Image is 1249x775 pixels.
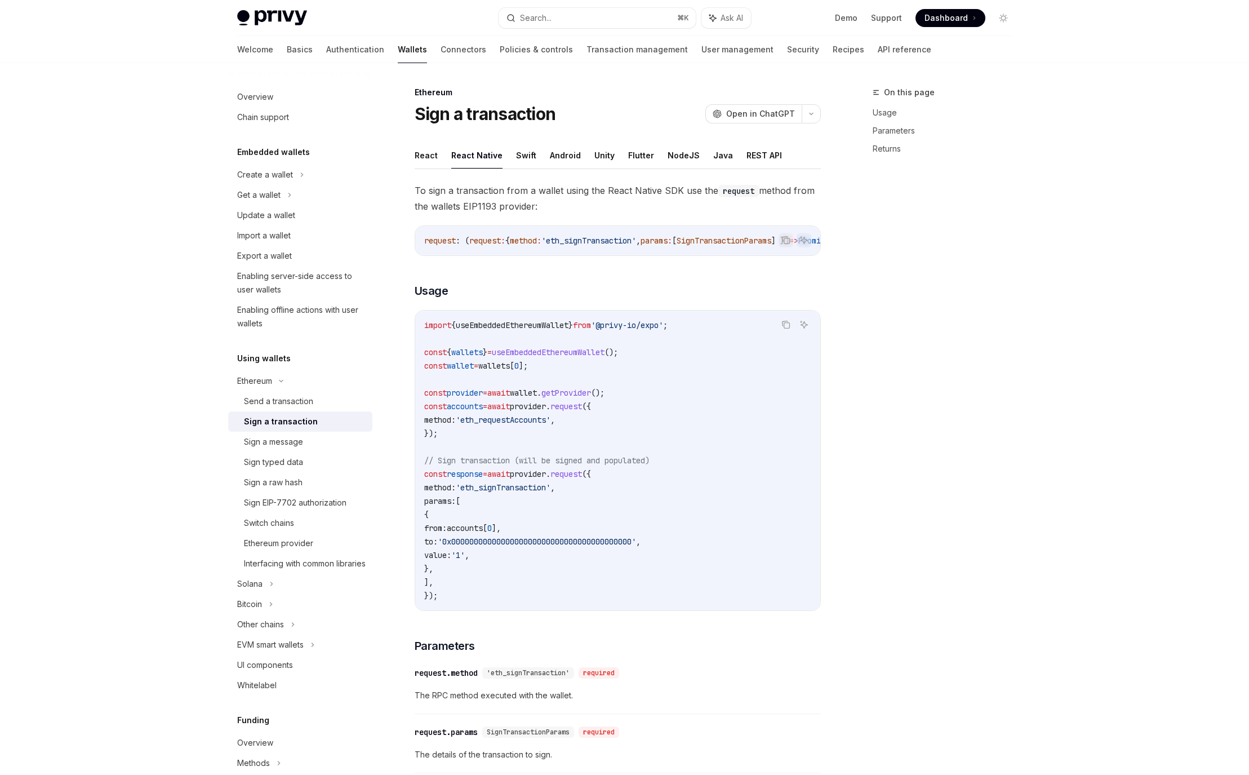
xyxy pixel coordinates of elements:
span: import [424,320,451,330]
span: const [424,388,447,398]
button: Ask AI [701,8,751,28]
span: '1' [451,550,465,560]
span: wallets [478,361,510,371]
a: Basics [287,36,313,63]
button: React Native [451,142,503,169]
span: params [641,236,668,246]
span: [ [456,496,460,506]
span: // Sign transaction (will be signed and populated) [424,455,650,466]
span: }); [424,428,438,439]
span: ({ [582,469,591,479]
span: params: [424,496,456,506]
div: Search... [520,11,552,25]
span: useEmbeddedEthereumWallet [456,320,568,330]
span: The RPC method executed with the wallet. [415,689,821,702]
a: Authentication [326,36,384,63]
button: Swift [516,142,536,169]
span: 'eth_signTransaction' [456,482,550,493]
span: ⌘ K [677,14,689,23]
div: Sign a transaction [244,415,318,428]
a: Overview [228,87,372,107]
span: '0x0000000000000000000000000000000000000000' [438,537,636,547]
span: request [469,236,501,246]
span: 'eth_signTransaction' [487,668,570,677]
span: : [501,236,505,246]
span: Ask AI [721,12,743,24]
span: = [483,388,487,398]
span: : [668,236,672,246]
span: wallet [510,388,537,398]
div: Overview [237,736,273,750]
div: Switch chains [244,516,294,530]
div: Whitelabel [237,679,277,692]
a: Chain support [228,107,372,127]
div: Update a wallet [237,209,295,222]
a: User management [701,36,774,63]
button: Open in ChatGPT [705,104,802,123]
span: [ [672,236,677,246]
span: from [573,320,591,330]
span: accounts [447,401,483,411]
div: required [579,727,619,738]
a: Demo [835,12,857,24]
div: EVM smart wallets [237,638,304,652]
a: Dashboard [915,9,985,27]
div: Interfacing with common libraries [244,557,366,570]
span: (); [591,388,605,398]
div: Import a wallet [237,229,291,242]
span: ({ [582,401,591,411]
span: request [424,236,456,246]
span: request [550,401,582,411]
a: Ethereum provider [228,533,372,553]
div: Overview [237,90,273,104]
a: API reference [878,36,931,63]
span: . [546,401,550,411]
span: '@privy-io/expo' [591,320,663,330]
div: Ethereum provider [244,537,313,550]
span: const [424,401,447,411]
span: { [451,320,456,330]
span: from: [424,523,447,533]
span: getProvider [541,388,591,398]
span: { [447,347,451,357]
div: Sign typed data [244,455,303,469]
span: The details of the transaction to sign. [415,748,821,761]
span: } [568,320,573,330]
span: }, [424,564,433,574]
button: Flutter [628,142,654,169]
span: 0 [487,523,492,533]
span: , [636,236,641,246]
button: Ask AI [797,233,811,247]
span: ; [663,320,668,330]
span: method [510,236,537,246]
a: Sign a transaction [228,411,372,432]
button: Ask AI [797,317,811,332]
div: Enabling server-side access to user wallets [237,269,366,296]
a: Welcome [237,36,273,63]
span: , [636,537,641,547]
span: => [789,236,798,246]
span: SignTransactionParams [677,236,771,246]
span: = [474,361,478,371]
a: Usage [873,104,1021,122]
a: Support [871,12,902,24]
a: Recipes [833,36,864,63]
div: Enabling offline actions with user wallets [237,303,366,330]
button: REST API [746,142,782,169]
button: NodeJS [668,142,700,169]
button: Java [713,142,733,169]
a: Switch chains [228,513,372,533]
h1: Sign a transaction [415,104,556,124]
span: : [537,236,541,246]
span: await [487,388,510,398]
span: const [424,469,447,479]
h5: Embedded wallets [237,145,310,159]
span: provider [510,469,546,479]
span: accounts [447,523,483,533]
span: wallet [447,361,474,371]
div: Ethereum [415,87,821,98]
span: ] }) [771,236,789,246]
button: Search...⌘K [499,8,696,28]
code: request [718,185,759,197]
a: Sign a raw hash [228,472,372,493]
